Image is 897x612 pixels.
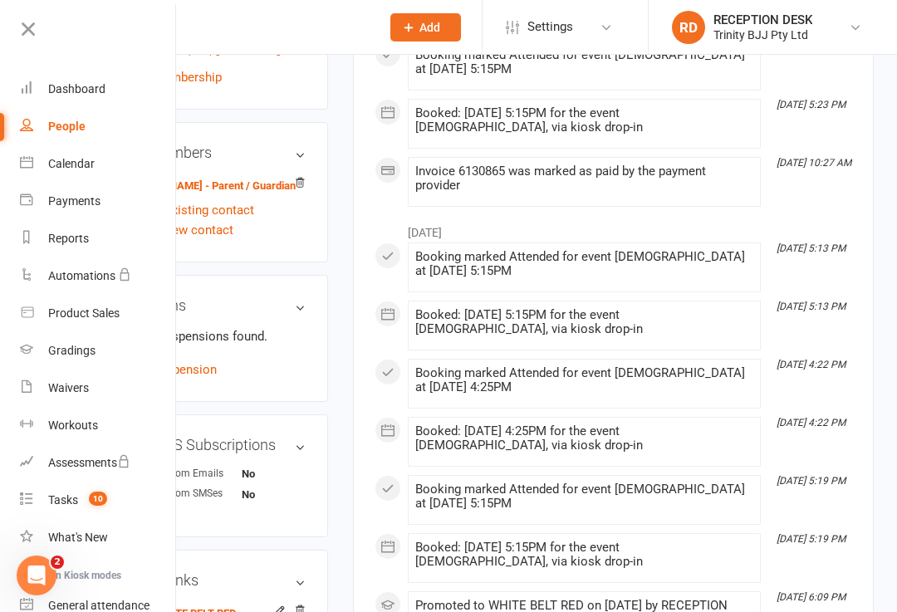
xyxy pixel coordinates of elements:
a: Assessments [20,444,177,482]
iframe: Intercom live chat [17,556,56,595]
a: Workouts [20,407,177,444]
div: Booked: [DATE] 5:15PM for the event [DEMOGRAPHIC_DATA], via kiosk drop-in [415,541,753,569]
i: [DATE] 6:09 PM [777,591,846,603]
i: [DATE] 5:23 PM [777,99,846,110]
div: RECEPTION DESK [713,12,812,27]
div: Booked: [DATE] 5:15PM for the event [DEMOGRAPHIC_DATA], via kiosk drop-in [415,106,753,135]
a: People [20,108,177,145]
span: Add [419,21,440,34]
div: Workouts [48,419,98,432]
div: Calendar [48,157,95,170]
a: Gradings [20,332,177,370]
span: 10 [89,492,107,506]
div: Tasks [48,493,78,507]
strong: No [242,468,255,480]
a: Calendar [20,145,177,183]
div: Booking marked Attended for event [DEMOGRAPHIC_DATA] at [DATE] 5:15PM [415,48,753,76]
li: [DATE] [375,215,852,242]
div: Booking marked Attended for event [DEMOGRAPHIC_DATA] at [DATE] 4:25PM [415,366,753,394]
div: Trinity BJJ Pty Ltd [713,27,812,42]
div: Dashboard [48,82,105,95]
h3: Suspensions [102,297,306,314]
span: 2 [51,556,64,569]
a: Automations [20,257,177,295]
i: [DATE] 5:19 PM [777,533,846,545]
a: [PERSON_NAME] - Parent / Guardian [105,178,296,195]
strong: No [242,488,255,501]
div: Waivers [48,381,89,394]
a: Waivers [20,370,177,407]
div: Gradings [48,344,96,357]
div: Booked: [DATE] 4:25PM for the event [DEMOGRAPHIC_DATA], via kiosk drop-in [415,424,753,453]
a: Product Sales [20,295,177,332]
div: RD [672,11,705,44]
button: Add [390,13,461,42]
i: [DATE] 10:27 AM [777,157,851,169]
i: [DATE] 5:13 PM [777,301,846,312]
div: Automations [48,269,115,282]
div: Booking marked Attended for event [DEMOGRAPHIC_DATA] at [DATE] 5:15PM [415,250,753,278]
a: Dashboard [20,71,177,108]
div: Reports [48,232,89,245]
i: [DATE] 4:22 PM [777,359,846,370]
div: Invoice 6130865 was marked as paid by the payment provider [415,164,753,193]
h3: Family Members [102,144,306,161]
div: Booking marked Attended for event [DEMOGRAPHIC_DATA] at [DATE] 5:15PM [415,482,753,511]
a: Payments [20,183,177,220]
div: People [48,120,86,133]
i: [DATE] 4:22 PM [777,417,846,428]
div: What's New [48,531,108,544]
a: Reports [20,220,177,257]
a: Tasks 10 [20,482,177,519]
div: Assessments [48,456,130,469]
div: General attendance [48,599,149,612]
input: Search... [98,16,369,39]
i: [DATE] 5:13 PM [777,242,846,254]
h3: Styles & Ranks [102,572,306,589]
h3: Email / SMS Subscriptions [102,437,306,453]
i: [DATE] 5:19 PM [777,475,846,487]
div: Booked: [DATE] 5:15PM for the event [DEMOGRAPHIC_DATA], via kiosk drop-in [415,308,753,336]
a: What's New [20,519,177,556]
a: Add link to existing contact [102,200,254,220]
div: Payments [48,194,100,208]
p: No active suspensions found. [102,326,306,346]
div: Product Sales [48,306,120,320]
span: Settings [527,8,573,46]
